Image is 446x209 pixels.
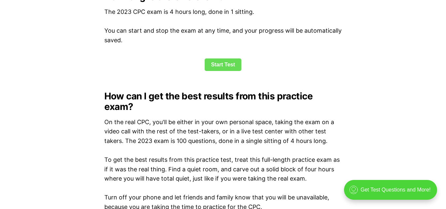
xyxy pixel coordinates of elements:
[104,7,342,17] p: The 2023 CPC exam is 4 hours long, done in 1 sitting.
[338,177,446,209] iframe: portal-trigger
[104,91,342,112] h2: How can I get the best results from this practice exam?
[205,58,241,71] a: Start Test
[104,26,342,45] p: You can start and stop the exam at any time, and your progress will be automatically saved.
[104,118,342,146] p: On the real CPC, you'll be either in your own personal space, taking the exam on a video call wit...
[104,155,342,184] p: To get the best results from this practice test, treat this full-length practice exam as if it wa...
